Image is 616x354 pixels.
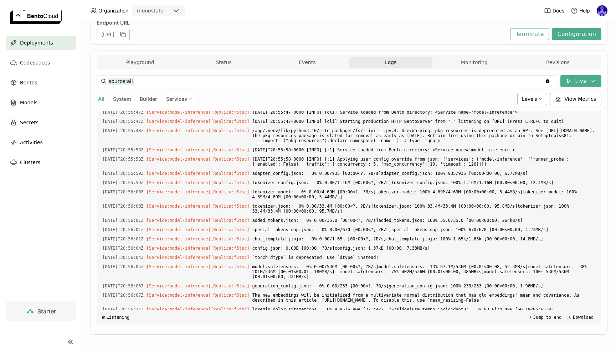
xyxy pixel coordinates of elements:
button: Playground [98,57,182,68]
span: [Service:model-inference] [147,128,211,133]
span: 2025-09-29T20:56:05.915Z [102,263,144,271]
img: logo [10,10,62,24]
span: [Replica:f5tsc] [211,293,249,298]
span: [Service:model-inference] [147,147,211,152]
span: [Service:model-inference] [147,283,211,288]
button: Configuration [552,28,601,40]
span: [Replica:f5tsc] [211,264,249,269]
button: View Metrics [550,93,602,105]
input: Search [108,76,545,87]
span: Help [579,7,590,14]
span: 2025-09-29T20:56:01.268Z [102,226,144,234]
span: [Service:model-inference] [147,236,211,241]
span: System [113,96,131,102]
span: 2025-09-29T20:56:01.393Z [102,235,144,243]
button: Jump to end [525,313,564,322]
span: Docs [553,7,564,14]
span: [Service:model-inference] [147,246,211,251]
span: tokenizer.json: 0% 0.00/33.4M [00:00<?, ?B/s]tokenizer.json: 100% 33.4M/33.4M [00:00<00:00, 95.8M... [252,202,596,215]
span: [Replica:f5tsc] [211,147,249,152]
span: [Replica:f5tsc] [211,283,249,288]
button: Status [182,57,265,68]
button: Events [266,57,349,68]
span: View Metrics [565,95,596,103]
span: `torch_dtype` is deprecated! Use `dtype` instead! [252,254,596,261]
span: Builder [140,96,157,102]
span: [Service:model-inference] [147,255,211,260]
span: [DATE]T20:55:58+0000 [INFO] [:1] Applying user config override from json: {'services': {'model-in... [252,155,596,168]
span: Organization [98,7,128,14]
span: Secrets [20,118,38,127]
span: [DATE]T20:55:47+0000 [INFO] [cli] Starting production HTTP BentoServer from "." listening on [URL... [252,118,596,125]
span: [Replica:f5tsc] [211,110,249,115]
a: Bentos [6,76,76,90]
span: [Replica:f5tsc] [211,128,249,133]
div: Services [161,93,197,105]
a: Clusters [6,155,76,170]
span: [Replica:f5tsc] [211,307,249,312]
span: generation_config.json: 0% 0.00/233 [00:00<?, ?B/s]generation_config.json: 100% 233/233 [00:00<00... [252,282,596,290]
span: [Replica:f5tsc] [211,180,249,185]
span: [Replica:f5tsc] [211,255,249,260]
button: All [97,94,106,104]
span: Deployments [20,38,53,47]
span: 2025-09-29T20:56:17.730Z [102,306,144,313]
span: added_tokens.json: 0% 0.00/35.0 [00:00<?, ?B/s]added_tokens.json: 100% 35.0/35.0 [00:00<00:00, 26... [252,217,596,224]
span: [Replica:f5tsc] [211,157,249,162]
span: Logs [385,59,396,66]
span: 2025-09-29T20:56:06.357Z [102,282,144,290]
span: [Service:model-inference] [147,293,211,298]
span: [Service:model-inference] [147,110,211,115]
span: Services [166,96,187,102]
span: adapter_config.json: 0% 0.00/935 [00:00<?, ?B/s]adapter_config.json: 100% 935/935 [00:00<00:00, 6... [252,170,596,177]
span: [Service:model-inference] [147,307,211,312]
span: special_tokens_map.json: 0% 0.00/670 [00:00<?, ?B/s]special_tokens_map.json: 100% 670/670 [00:00<... [252,226,596,234]
img: Andrew correa [597,5,607,16]
div: Help [571,7,590,14]
span: 2025-09-29T20:55:47.464Z [102,108,144,116]
div: Levels [517,93,547,105]
span: Bentos [20,78,37,87]
span: [Replica:f5tsc] [211,189,249,194]
span: The new embeddings will be initialized from a multivariate normal distribution that has old embed... [252,291,596,304]
input: Selected monostate. [164,7,165,15]
span: Codespaces [20,58,50,67]
span: [Service:model-inference] [147,180,211,185]
a: Docs [544,7,564,14]
span: [Service:model-inference] [147,264,211,269]
span: config.json: 0.00B [00:00, ?B/s]config.json: 1.37kB [00:00, 7.33MB/s] [252,244,596,252]
span: model.safetensors: 0% 0.00/536M [00:00<?, ?B/s]model.safetensors: 13% 67.1M/536M [00:01<00:08, 52... [252,263,596,281]
a: Codespaces [6,56,76,70]
span: Starter [37,308,56,315]
span: [Service:model-inference] [147,157,211,162]
svg: Clear value [545,78,550,84]
span: [Replica:f5tsc] [211,171,249,176]
div: [URL] [97,29,130,40]
span: tokenizer.model: 0% 0.00/4.69M [00:00<?, ?B/s]tokenizer.model: 100% 4.69M/4.69M [00:00<00:00, 5.4... [252,188,596,201]
span: ◱ [102,315,105,320]
div: Listening [102,315,129,320]
span: 2025-09-29T20:55:48.299Z [102,127,144,135]
span: [Service:model-inference] [147,218,211,223]
span: [DATE]T20:55:47+0000 [INFO] [cli] Service loaded from Bento directory: <Service name='model-infer... [252,108,596,116]
span: [DATE]T20:55:58+0000 [INFO] [:1] Service loaded from Bento directory: <Service name='model-infere... [252,146,596,154]
span: chat_template.jinja: 0% 0.00/1.65k [00:00<?, ?B/s]chat_template.jinja: 100% 1.65k/1.65k [00:00<00... [252,235,596,243]
span: Clusters [20,158,40,167]
span: Levels [522,96,537,102]
button: Terminate [510,28,549,40]
a: Activities [6,135,76,150]
span: 2025-09-29T20:55:59.386Z [102,179,144,187]
span: /app/.venv/lib/python3.10/site-packages/fs/__init__.py:4: UserWarning: pkg_resources is deprecate... [252,127,596,145]
span: 2025-09-29T20:56:04.154Z [102,254,144,261]
span: [Replica:f5tsc] [211,119,249,124]
span: [Replica:f5tsc] [211,227,249,232]
span: [Service:model-inference] [147,204,211,209]
span: 2025-09-29T20:55:59.113Z [102,170,144,177]
button: System [112,94,133,104]
button: Live [560,75,601,87]
a: Deployments [6,36,76,50]
span: [Service:model-inference] [147,119,211,124]
span: [Service:model-inference] [147,227,211,232]
span: 2025-09-29T20:56:00.977Z [102,202,144,210]
span: 2025-09-29T20:56:00.496Z [102,188,144,196]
